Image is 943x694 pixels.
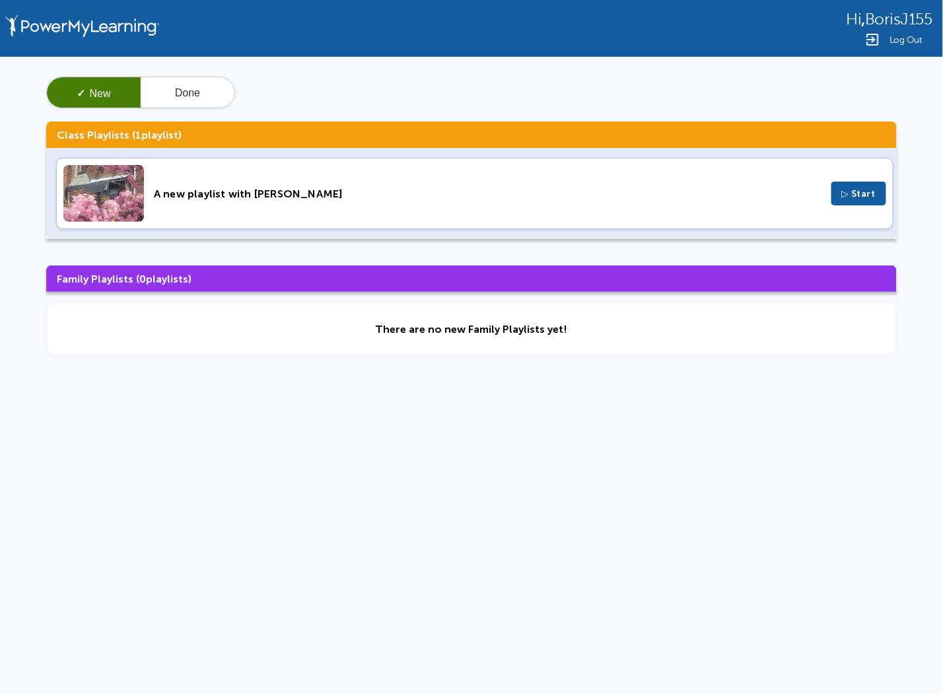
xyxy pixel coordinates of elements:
button: ▷ Start [831,182,887,205]
span: 0 [139,273,146,285]
div: , [847,9,932,28]
h3: Class Playlists ( playlist) [46,121,897,148]
span: Log Out [890,35,923,45]
h3: Family Playlists ( playlists) [46,265,897,292]
span: ▷ Start [842,188,876,199]
span: 1 [135,129,141,141]
span: BorisJ155 [865,11,932,28]
span: ✓ [77,88,85,99]
iframe: Chat [887,635,933,684]
span: Hi [847,11,862,28]
img: Logout Icon [864,32,880,48]
div: A new playlist with [PERSON_NAME] [154,188,821,200]
div: There are no new Family Playlists yet! [376,323,568,335]
img: Thumbnail [63,165,144,222]
button: Done [141,77,234,109]
button: ✓New [47,77,141,109]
